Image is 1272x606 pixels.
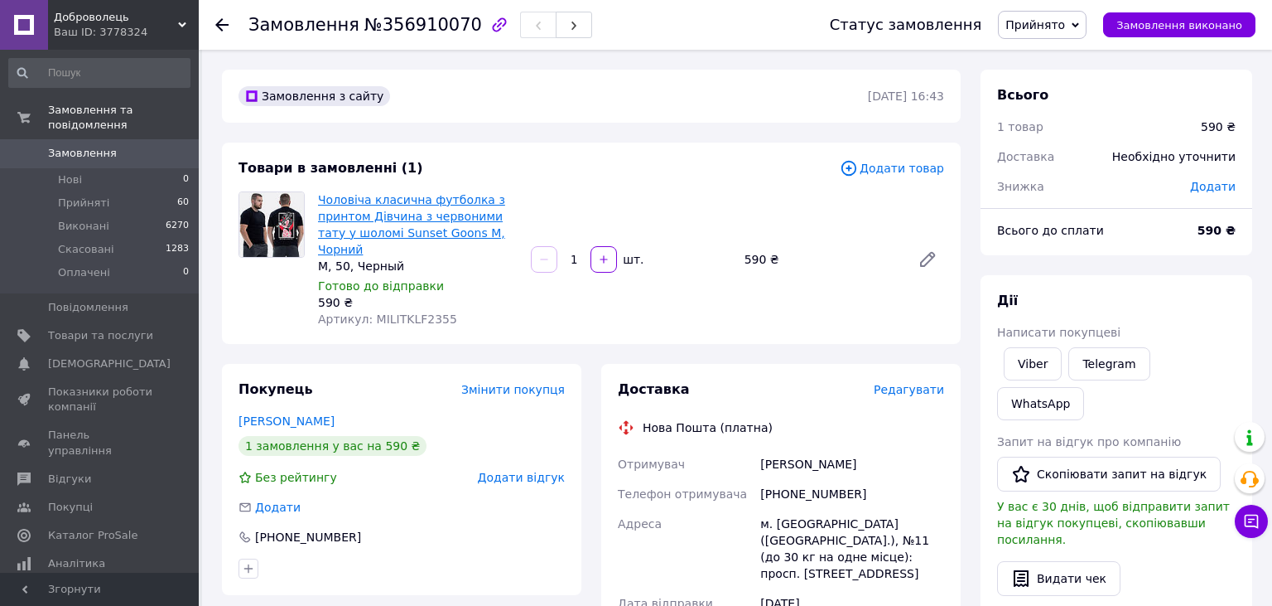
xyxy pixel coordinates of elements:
span: Каталог ProSale [48,528,137,543]
time: [DATE] 16:43 [868,90,944,103]
span: Редагувати [874,383,944,396]
a: [PERSON_NAME] [238,415,335,428]
span: Товари та послуги [48,328,153,343]
span: Дії [997,293,1018,308]
span: Адреса [618,517,662,531]
span: Додати товар [840,159,944,177]
span: Покупець [238,381,313,397]
span: Додати [255,501,301,514]
span: Всього до сплати [997,224,1104,237]
span: Нові [58,172,82,187]
span: Написати покупцеві [997,326,1120,339]
span: Змінити покупця [461,383,565,396]
span: Замовлення виконано [1116,19,1242,32]
span: Панель управління [48,428,153,458]
span: 1 товар [997,120,1043,133]
span: Повідомлення [48,300,128,315]
span: Прийняті [58,196,109,211]
span: Доставка [997,150,1054,163]
button: Скопіювати запит на відгук [997,457,1221,492]
span: Додати відгук [478,471,565,484]
span: Замовлення [48,146,117,161]
button: Замовлення виконано [1103,12,1255,37]
div: Статус замовлення [830,17,982,33]
img: Чоловіча класична футболка з принтом Дівчина з червоними тату у шоломі Sunset Goons M, Чорний [239,192,304,257]
span: Знижка [997,180,1044,193]
span: Доброволець [54,10,178,25]
div: Ваш ID: 3778324 [54,25,199,40]
button: Чат з покупцем [1235,505,1268,538]
a: Чоловіча класична футболка з принтом Дівчина з червоними тату у шоломі Sunset Goons M, Чорний [318,193,505,256]
div: Необхідно уточнити [1102,138,1245,175]
button: Видати чек [997,561,1120,596]
span: Доставка [618,381,690,397]
span: Телефон отримувача [618,487,747,501]
div: [PHONE_NUMBER] [757,479,947,509]
div: [PHONE_NUMBER] [253,529,363,545]
span: Отримувач [618,458,685,471]
span: Всього [997,87,1048,103]
span: Аналітика [48,556,105,571]
div: шт. [619,251,645,268]
b: 590 ₴ [1197,224,1236,237]
span: №356910070 [364,15,482,35]
span: Запит на відгук про компанію [997,435,1181,448]
span: Товари в замовленні (1) [238,160,423,176]
div: 590 ₴ [318,294,518,311]
div: Замовлення з сайту [238,86,390,106]
span: Готово до відправки [318,279,444,293]
span: Виконані [58,219,109,234]
span: 0 [183,172,189,187]
span: Додати [1190,180,1236,193]
div: Нова Пошта (платна) [638,419,777,436]
span: Замовлення та повідомлення [48,103,199,133]
a: Viber [1004,347,1062,381]
span: Показники роботи компанії [48,385,153,415]
span: 0 [183,265,189,280]
a: WhatsApp [997,387,1084,420]
span: 60 [177,196,189,211]
div: м. [GEOGRAPHIC_DATA] ([GEOGRAPHIC_DATA].), №11 (до 30 кг на одне місце): просп. [STREET_ADDRESS] [757,509,947,589]
a: Редагувати [911,243,944,276]
span: Покупці [48,500,93,515]
span: [DEMOGRAPHIC_DATA] [48,356,171,371]
div: 590 ₴ [1201,119,1236,135]
div: M, 50, Черный [318,258,518,274]
span: У вас є 30 днів, щоб відправити запит на відгук покупцеві, скопіювавши посилання. [997,500,1230,546]
span: Прийнято [1005,18,1065,32]
div: 590 ₴ [738,248,904,271]
div: [PERSON_NAME] [757,449,947,479]
span: Оплачені [58,265,110,280]
span: 1283 [166,242,189,257]
span: Без рейтингу [255,471,337,484]
span: 6270 [166,219,189,234]
span: Артикул: MILITKLF2355 [318,313,457,326]
span: Відгуки [48,472,91,487]
div: Повернутися назад [215,17,229,33]
div: 1 замовлення у вас на 590 ₴ [238,436,426,456]
span: Скасовані [58,242,114,257]
a: Telegram [1068,347,1149,381]
span: Замовлення [248,15,359,35]
input: Пошук [8,58,190,88]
